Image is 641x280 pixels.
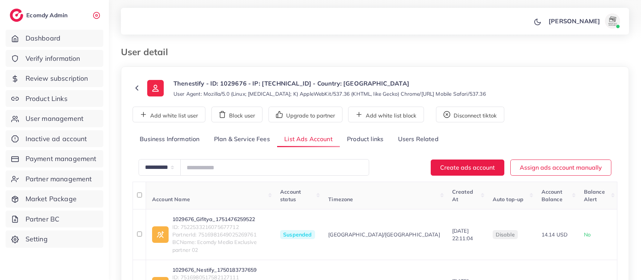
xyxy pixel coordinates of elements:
[6,110,103,127] a: User management
[493,196,524,203] span: Auto top-up
[549,17,600,26] p: [PERSON_NAME]
[6,230,103,248] a: Setting
[147,80,164,96] img: ic-user-info.36bf1079.svg
[172,231,268,238] span: PartnerId: 7516981649025269761
[26,154,97,164] span: Payment management
[280,230,315,239] span: Suspended
[26,214,60,224] span: Partner BC
[544,14,623,29] a: [PERSON_NAME]avatar
[172,215,268,223] a: 1029676_Gifitya_1751476259522
[277,131,340,148] a: List Ads Account
[541,231,567,238] span: 14.14 USD
[391,131,445,148] a: Users Related
[26,114,83,123] span: User management
[172,238,268,254] span: BCName: Ecomdy Media Exclusive partner 02
[172,266,268,274] a: 1029676_Nestify_1750183737659
[10,9,23,22] img: logo
[121,47,174,57] h3: User detail
[496,231,515,238] span: disable
[280,188,301,203] span: Account status
[211,107,262,122] button: Block user
[173,90,486,98] small: User Agent: Mozilla/5.0 (Linux; [MEDICAL_DATA]; K) AppleWebKit/537.36 (KHTML, like Gecko) Chrome/...
[26,94,68,104] span: Product Links
[431,160,504,176] button: Create ads account
[584,188,605,203] span: Balance Alert
[6,30,103,47] a: Dashboard
[452,227,473,242] span: [DATE] 22:11:04
[6,150,103,167] a: Payment management
[207,131,277,148] a: Plan & Service Fees
[26,234,48,244] span: Setting
[10,9,69,22] a: logoEcomdy Admin
[436,107,504,122] button: Disconnect tiktok
[26,12,69,19] h2: Ecomdy Admin
[6,90,103,107] a: Product Links
[328,196,353,203] span: Timezone
[152,196,190,203] span: Account Name
[510,160,611,176] button: Assign ads account manually
[133,131,207,148] a: Business Information
[133,107,205,122] button: Add white list user
[173,79,486,88] p: Thenestify - ID: 1029676 - IP: [TECHNICAL_ID] - Country: [GEOGRAPHIC_DATA]
[541,188,563,203] span: Account Balance
[6,70,103,87] a: Review subscription
[6,211,103,228] a: Partner BC
[584,231,591,238] span: No
[605,14,620,29] img: avatar
[6,190,103,208] a: Market Package
[340,131,391,148] a: Product links
[268,107,342,122] button: Upgrade to partner
[6,170,103,188] a: Partner management
[348,107,424,122] button: Add white list block
[328,231,440,238] span: [GEOGRAPHIC_DATA]/[GEOGRAPHIC_DATA]
[26,54,80,63] span: Verify information
[26,33,60,43] span: Dashboard
[26,194,77,204] span: Market Package
[6,130,103,148] a: Inactive ad account
[172,223,268,231] span: ID: 7522533216075677712
[452,188,473,203] span: Created At
[26,174,92,184] span: Partner management
[152,226,169,243] img: ic-ad-info.7fc67b75.svg
[6,50,103,67] a: Verify information
[26,134,87,144] span: Inactive ad account
[26,74,88,83] span: Review subscription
